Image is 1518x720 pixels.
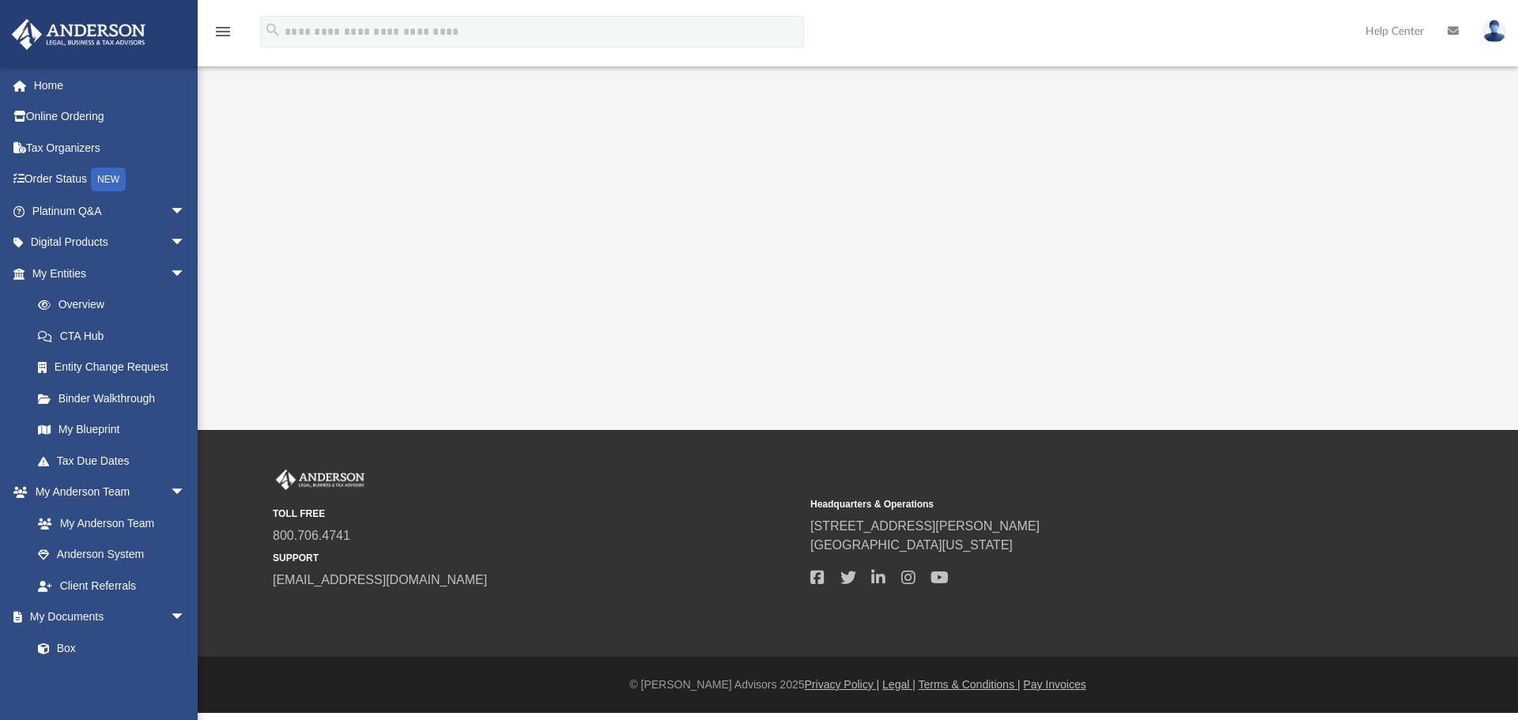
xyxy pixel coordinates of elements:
[22,539,202,571] a: Anderson System
[273,507,799,521] small: TOLL FREE
[1023,678,1086,691] a: Pay Invoices
[22,414,202,446] a: My Blueprint
[198,677,1518,693] div: © [PERSON_NAME] Advisors 2025
[273,469,368,490] img: Anderson Advisors Platinum Portal
[213,22,232,41] i: menu
[213,30,232,41] a: menu
[11,195,210,227] a: Platinum Q&Aarrow_drop_down
[170,477,202,509] span: arrow_drop_down
[810,497,1337,511] small: Headquarters & Operations
[11,101,210,133] a: Online Ordering
[7,19,150,50] img: Anderson Advisors Platinum Portal
[11,70,210,101] a: Home
[22,320,210,352] a: CTA Hub
[22,507,194,539] a: My Anderson Team
[22,632,194,664] a: Box
[170,601,202,634] span: arrow_drop_down
[11,477,202,508] a: My Anderson Teamarrow_drop_down
[170,258,202,290] span: arrow_drop_down
[170,195,202,228] span: arrow_drop_down
[11,132,210,164] a: Tax Organizers
[273,551,799,565] small: SUPPORT
[882,678,916,691] a: Legal |
[264,21,281,39] i: search
[273,529,350,542] a: 800.706.4741
[1482,20,1506,43] img: User Pic
[273,573,487,586] a: [EMAIL_ADDRESS][DOMAIN_NAME]
[919,678,1021,691] a: Terms & Conditions |
[11,258,210,289] a: My Entitiesarrow_drop_down
[11,164,210,196] a: Order StatusNEW
[91,168,126,191] div: NEW
[810,519,1040,533] a: [STREET_ADDRESS][PERSON_NAME]
[22,289,210,321] a: Overview
[22,445,210,477] a: Tax Due Dates
[805,678,880,691] a: Privacy Policy |
[11,227,210,258] a: Digital Productsarrow_drop_down
[22,352,210,383] a: Entity Change Request
[22,664,202,695] a: Meeting Minutes
[11,601,202,633] a: My Documentsarrow_drop_down
[22,383,210,414] a: Binder Walkthrough
[810,538,1013,552] a: [GEOGRAPHIC_DATA][US_STATE]
[170,227,202,259] span: arrow_drop_down
[22,570,202,601] a: Client Referrals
